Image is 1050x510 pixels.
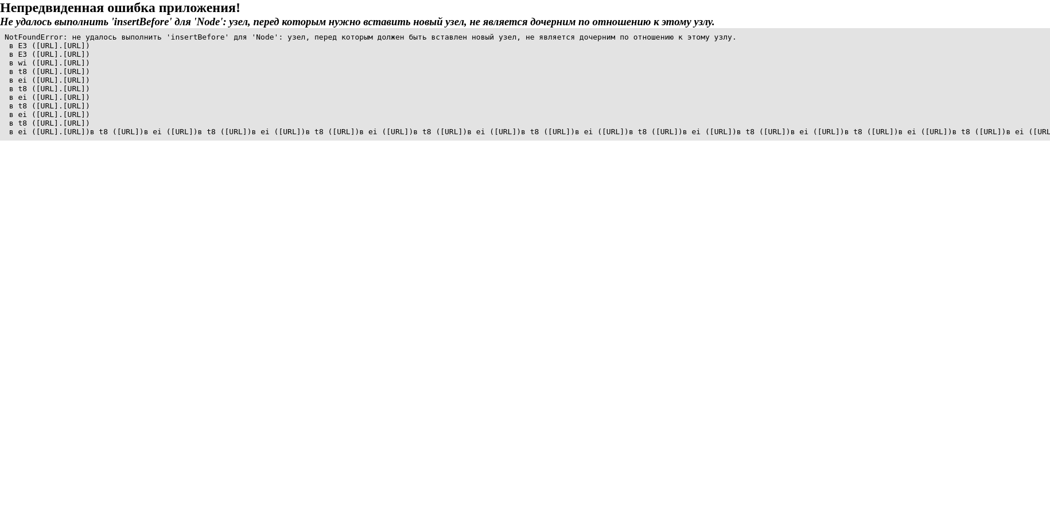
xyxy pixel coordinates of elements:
ya-tr-span: в t8 ([URL]) [952,127,1006,136]
ya-tr-span: .[URL]) в t8 ([URL] [5,76,90,93]
ya-tr-span: в ei ([URL]) [359,127,413,136]
ya-tr-span: .[URL]) в t8 ([URL] [5,93,90,110]
ya-tr-span: в ei ([URL]) [144,127,198,136]
ya-tr-span: .[URL]) в ei ([URL] [5,84,90,102]
ya-tr-span: в t8 ([URL]) [737,127,791,136]
ya-tr-span: в t8 ([URL]) [305,127,359,136]
ya-tr-span: в t8 ([URL]) [521,127,575,136]
ya-tr-span: в ei ([URL]) [683,127,737,136]
ya-tr-span: в t8 ([URL]) [629,127,683,136]
ya-tr-span: в t8 ([URL]) [845,127,899,136]
ya-tr-span: NotFoundError: не удалось выполнить 'insertBefore' для 'Node': узел, перед которым должен быть вс... [5,33,737,50]
ya-tr-span: .[URL]) в ei ([URL] [5,67,90,84]
ya-tr-span: .[URL]) в wi ([URL] [5,50,90,67]
ya-tr-span: .[URL]) в t8 ([URL] [5,110,90,127]
ya-tr-span: .[URL]) в ei ([URL] [5,119,90,136]
ya-tr-span: в ei ([URL]) [791,127,845,136]
ya-tr-span: .[URL]) в t8 ([URL] [5,59,90,76]
ya-tr-span: в t8 ([URL]) [413,127,467,136]
ya-tr-span: .[URL]) в ei ([URL] [5,102,90,119]
ya-tr-span: .[URL]) в E3 ([URL] [5,41,90,59]
ya-tr-span: в ei ([URL]) [575,127,629,136]
ya-tr-span: в t8 ([URL]) [198,127,252,136]
ya-tr-span: в ei ([URL]) [251,127,305,136]
ya-tr-span: .[URL]) [59,127,90,136]
ya-tr-span: в ei ([URL]) [899,127,952,136]
ya-tr-span: в t8 ([URL]) [90,127,144,136]
ya-tr-span: в ei ([URL]) [467,127,521,136]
